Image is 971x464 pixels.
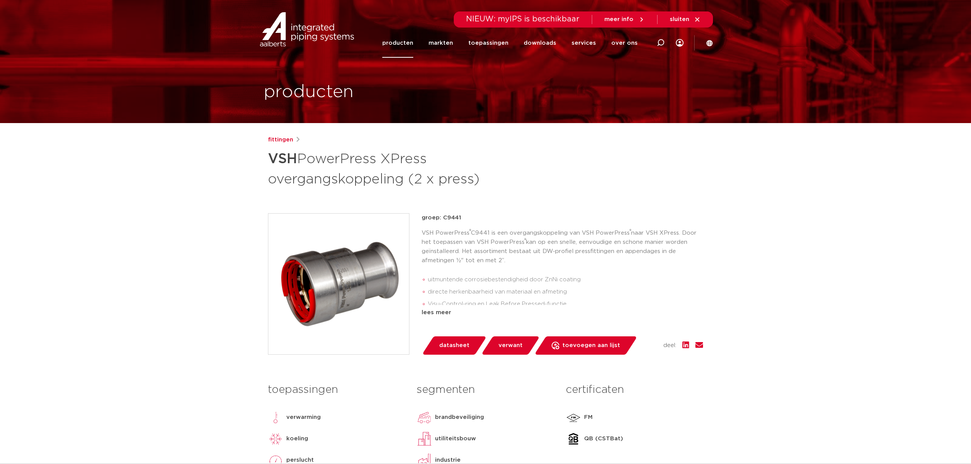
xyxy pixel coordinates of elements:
h3: segmenten [417,382,554,397]
p: QB (CSTBat) [584,434,623,443]
a: producten [382,28,413,58]
span: sluiten [670,16,689,22]
h3: toepassingen [268,382,405,397]
img: utiliteitsbouw [417,431,432,446]
li: Visu-Control-ring en Leak Before Pressed-functie [428,298,703,310]
span: NIEUW: myIPS is beschikbaar [466,15,580,23]
span: verwant [498,339,523,352]
p: FM [584,413,593,422]
h1: producten [264,80,354,104]
p: VSH PowerPress C9441 is een overgangskoppeling van VSH PowerPress naar VSH XPress. Door het toepa... [422,229,703,265]
span: toevoegen aan lijst [562,339,620,352]
a: downloads [524,28,556,58]
li: directe herkenbaarheid van materiaal en afmeting [428,286,703,298]
a: services [572,28,596,58]
a: datasheet [422,336,487,355]
img: verwarming [268,410,283,425]
a: toepassingen [468,28,508,58]
strong: VSH [268,152,297,166]
a: markten [429,28,453,58]
sup: ® [524,238,526,242]
span: datasheet [439,339,469,352]
img: brandbeveiliging [417,410,432,425]
nav: Menu [382,28,638,58]
sup: ® [630,229,631,233]
img: Product Image for VSH PowerPress XPress overgangskoppeling (2 x press) [268,214,409,354]
a: over ons [611,28,638,58]
a: meer info [604,16,645,23]
p: verwarming [286,413,321,422]
sup: ® [469,229,471,233]
p: groep: C9441 [422,213,703,222]
img: koeling [268,431,283,446]
p: brandbeveiliging [435,413,484,422]
a: sluiten [670,16,701,23]
h3: certificaten [566,382,703,397]
img: FM [566,410,581,425]
h1: PowerPress XPress overgangskoppeling (2 x press) [268,148,555,189]
a: verwant [481,336,540,355]
li: uitmuntende corrosiebestendigheid door ZnNi coating [428,274,703,286]
div: lees meer [422,308,703,317]
a: fittingen [268,135,293,144]
p: utiliteitsbouw [435,434,476,443]
img: QB (CSTBat) [566,431,581,446]
span: meer info [604,16,633,22]
p: koeling [286,434,308,443]
span: deel: [663,341,676,350]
